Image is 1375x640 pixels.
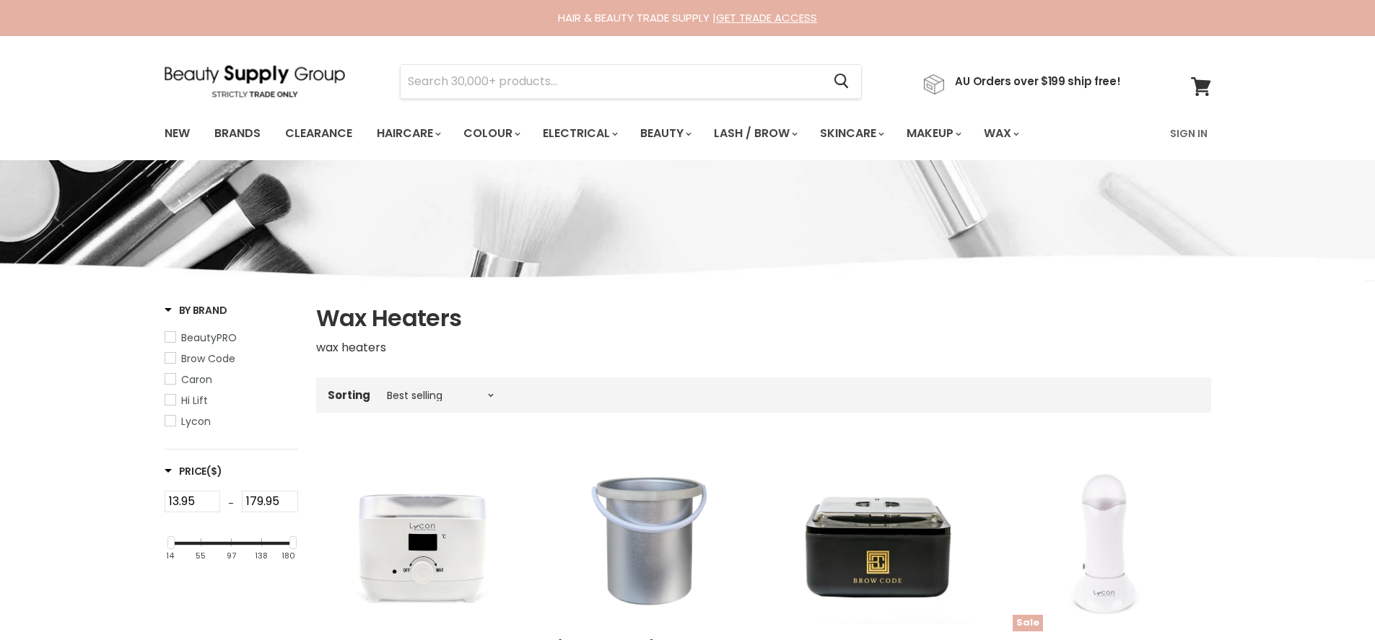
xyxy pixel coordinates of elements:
[785,447,969,631] a: Brow Code Wax Warmer
[1303,572,1361,626] iframe: Gorgias live chat messenger
[716,10,817,25] a: GET TRADE ACCESS
[220,491,242,517] div: -
[206,464,222,478] span: ($)
[532,118,627,149] a: Electrical
[255,551,268,561] div: 138
[181,393,208,408] span: Hi Lift
[809,118,893,149] a: Skincare
[165,330,298,346] a: BeautyPRO
[181,330,237,345] span: BeautyPRO
[400,64,862,99] form: Product
[629,118,700,149] a: Beauty
[165,491,221,512] input: Min Price
[242,491,298,512] input: Max Price
[165,464,222,478] span: Price
[227,551,236,561] div: 97
[316,338,1211,357] p: wax heaters
[154,118,201,149] a: New
[281,551,295,561] div: 180
[401,65,823,98] input: Search
[1161,118,1216,149] a: Sign In
[973,118,1028,149] a: Wax
[165,372,298,387] a: Caron
[316,303,1211,333] h1: Wax Heaters
[558,447,742,631] a: Caron Professional Wax Heater Insert 800g
[274,118,363,149] a: Clearance
[1013,447,1197,631] a: Lycon Cartridge HeaterSale
[204,118,271,149] a: Brands
[1013,615,1043,631] span: Sale
[896,118,970,149] a: Makeup
[165,303,227,317] h3: By Brand
[147,11,1229,25] div: HAIR & BEAUTY TRADE SUPPLY |
[703,118,806,149] a: Lash / Brow
[366,118,450,149] a: Haircare
[181,351,235,366] span: Brow Code
[154,113,1096,154] ul: Main menu
[165,413,298,429] a: Lycon
[166,551,174,561] div: 14
[165,393,298,408] a: Hi Lift
[181,372,212,387] span: Caron
[196,551,206,561] div: 55
[165,351,298,367] a: Brow Code
[147,113,1229,154] nav: Main
[453,118,529,149] a: Colour
[331,447,515,631] a: Lycopro Mini Digital Professional Wax Heater
[181,414,211,429] span: Lycon
[823,65,861,98] button: Search
[328,389,370,401] label: Sorting
[165,464,222,478] h3: Price($)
